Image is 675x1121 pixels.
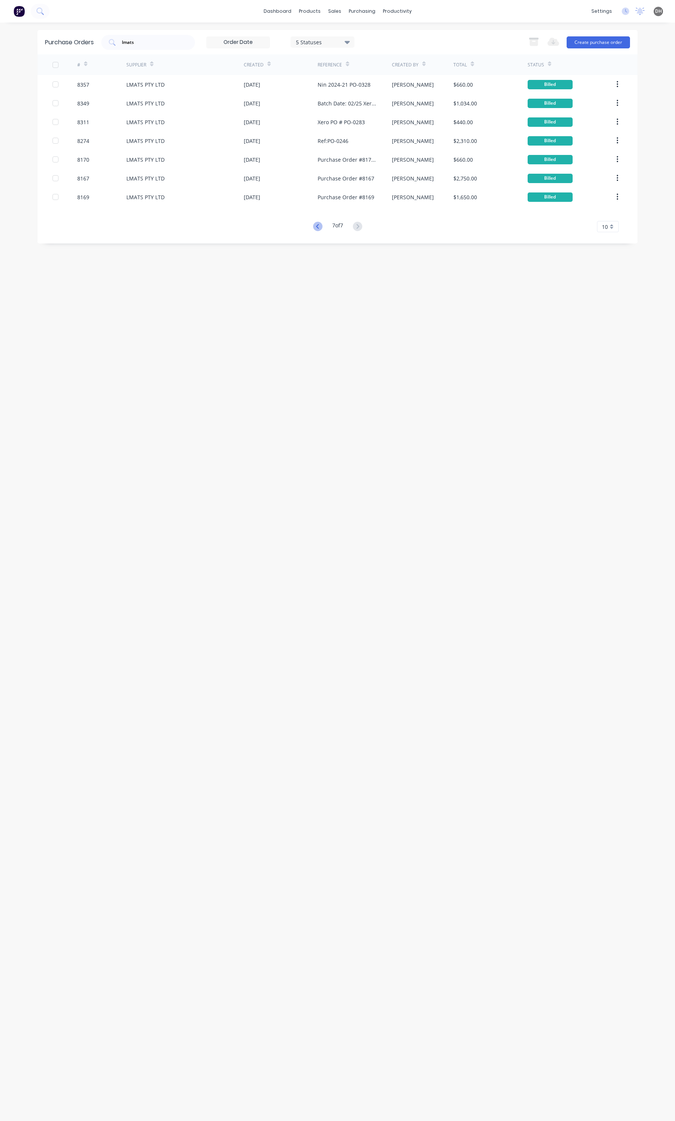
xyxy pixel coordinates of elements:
div: [DATE] [244,81,260,89]
div: [PERSON_NAME] [392,81,434,89]
div: $1,034.00 [453,99,477,107]
div: 8167 [77,174,89,182]
div: 8274 [77,137,89,145]
div: Supplier [126,62,146,68]
div: Billed [528,174,573,183]
div: $660.00 [453,81,473,89]
div: productivity [379,6,415,17]
div: Billed [528,117,573,127]
button: Create purchase order [567,36,630,48]
div: Xero PO # PO-0283 [318,118,365,126]
div: # [77,62,80,68]
div: Batch Date: 02/25 Xero PO #PO-0321 [318,99,376,107]
div: $2,750.00 [453,174,477,182]
div: 8311 [77,118,89,126]
div: [DATE] [244,99,260,107]
div: Purchase Order #8170 PO-0220 [318,156,376,164]
div: [PERSON_NAME] [392,174,434,182]
div: 5 Statuses [296,38,349,46]
input: Search purchase orders... [121,39,183,46]
div: Ref:PO-0246 [318,137,348,145]
div: 8357 [77,81,89,89]
div: $440.00 [453,118,473,126]
a: dashboard [260,6,295,17]
div: Billed [528,192,573,202]
div: [PERSON_NAME] [392,118,434,126]
div: [DATE] [244,137,260,145]
div: Created [244,62,264,68]
div: Reference [318,62,342,68]
div: LMATS PTY LTD [126,81,165,89]
img: Factory [13,6,25,17]
div: Billed [528,155,573,164]
div: purchasing [345,6,379,17]
div: products [295,6,324,17]
div: [DATE] [244,156,260,164]
div: Billed [528,136,573,146]
div: [DATE] [244,118,260,126]
div: 7 of 7 [332,221,343,232]
div: Total [453,62,467,68]
div: LMATS PTY LTD [126,118,165,126]
div: Billed [528,99,573,108]
div: Created By [392,62,418,68]
div: 8170 [77,156,89,164]
div: $2,310.00 [453,137,477,145]
div: LMATS PTY LTD [126,99,165,107]
div: sales [324,6,345,17]
div: [PERSON_NAME] [392,99,434,107]
div: LMATS PTY LTD [126,174,165,182]
div: [PERSON_NAME] [392,193,434,201]
span: DH [655,8,662,15]
input: Order Date [207,37,270,48]
div: LMATS PTY LTD [126,137,165,145]
div: Nin 2024-21 PO-0328 [318,81,370,89]
div: [DATE] [244,174,260,182]
div: [PERSON_NAME] [392,137,434,145]
div: LMATS PTY LTD [126,193,165,201]
div: Purchase Orders [45,38,94,47]
div: LMATS PTY LTD [126,156,165,164]
div: Billed [528,80,573,89]
div: [DATE] [244,193,260,201]
span: 10 [602,223,608,231]
div: 8349 [77,99,89,107]
div: $1,650.00 [453,193,477,201]
div: Purchase Order #8169 [318,193,374,201]
div: $660.00 [453,156,473,164]
div: Purchase Order #8167 [318,174,374,182]
div: 8169 [77,193,89,201]
div: [PERSON_NAME] [392,156,434,164]
div: Status [528,62,544,68]
div: settings [588,6,616,17]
